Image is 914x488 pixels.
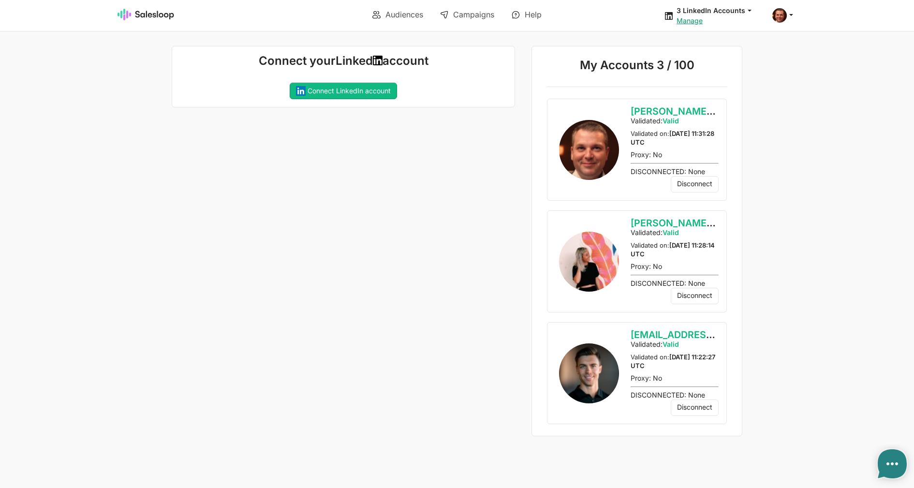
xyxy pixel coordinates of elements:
span: [EMAIL_ADDRESS][DOMAIN_NAME] [631,329,795,340]
p: Validated: [631,340,719,349]
p: My Accounts 3 / 100 [546,58,727,75]
small: Validated on: [631,241,715,258]
span: Valid [663,340,679,348]
a: Audiences [366,6,430,23]
strong: [DATE] 11:31:28 UTC [631,130,714,146]
p: DISCONNECTED: None [631,167,719,176]
span: Valid [663,117,679,125]
strong: Linked [336,54,373,68]
span: [PERSON_NAME][EMAIL_ADDRESS][DOMAIN_NAME] [631,105,874,117]
a: Manage [677,16,703,25]
p: Proxy: No [631,150,719,159]
img: linkedin-square-logo.svg [296,86,306,96]
a: Disconnect [671,399,719,416]
p: DISCONNECTED: None [631,391,719,399]
a: Disconnect [671,288,719,304]
p: Proxy: No [631,374,719,383]
p: DISCONNECTED: None [631,279,719,288]
a: Help [505,6,548,23]
h1: Connect your account [180,54,507,68]
span: [PERSON_NAME][EMAIL_ADDRESS][DOMAIN_NAME] [631,217,874,229]
p: Proxy: No [631,262,719,271]
span: Valid [663,228,679,237]
strong: [DATE] 11:28:14 UTC [631,241,715,258]
small: Validated on: [631,130,714,146]
img: Profile Image [559,232,619,292]
button: 3 LinkedIn Accounts [677,6,761,15]
a: Campaigns [433,6,501,23]
a: Connect LinkedIn account [290,83,397,99]
strong: [DATE] 11:22:27 UTC [631,353,715,370]
img: Profile Image [559,343,619,403]
img: Salesloop [118,9,175,20]
p: Validated: [631,228,719,237]
a: Disconnect [671,176,719,192]
small: Validated on: [631,353,715,370]
img: Profile Image [559,120,619,180]
p: Validated: [631,117,719,125]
